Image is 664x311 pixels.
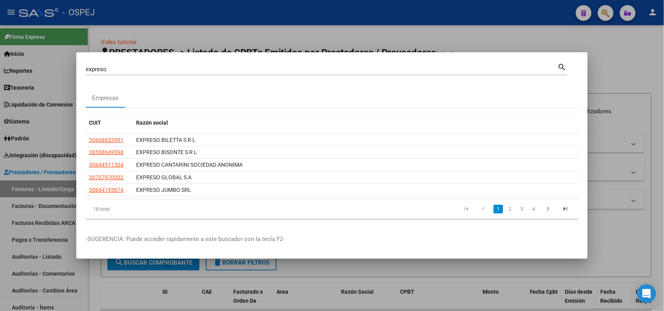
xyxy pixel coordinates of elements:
span: EXPRESO JUMBO SRL [136,187,191,193]
a: go to next page [541,205,556,213]
a: 3 [517,205,527,213]
datatable-header-cell: CUIT [86,114,133,131]
a: go to first page [459,205,474,213]
span: 30668653991 [89,137,124,143]
a: go to previous page [476,205,491,213]
a: 1 [494,205,503,213]
span: EXPRESO CANTARINI SOCIEDAD ANONIMA [136,162,243,168]
span: 30568649598 [89,149,124,155]
datatable-header-cell: Razón social [133,114,578,131]
span: 30644195674 [89,187,124,193]
div: Empresas [92,94,119,103]
li: page 1 [492,202,504,216]
p: -SUGERENCIA: Puede acceder rapidamente a este buscador con la tecla F2- [86,235,578,244]
span: EXPRESO GLOBAL S A [136,174,192,180]
mat-icon: search [558,62,567,71]
span: EXPRESO BISONTE S R L [136,149,197,155]
a: 4 [529,205,539,213]
li: page 2 [504,202,516,216]
a: go to last page [558,205,573,213]
a: 2 [505,205,515,213]
span: 30644511304 [89,162,124,168]
div: 18 total [86,199,183,219]
span: CUIT [89,120,101,126]
li: page 4 [528,202,540,216]
span: Razón social [136,120,168,126]
span: 30707970002 [89,174,124,180]
span: EXPRESO BILETTA S R L [136,137,196,143]
li: page 3 [516,202,528,216]
div: Open Intercom Messenger [637,284,656,303]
